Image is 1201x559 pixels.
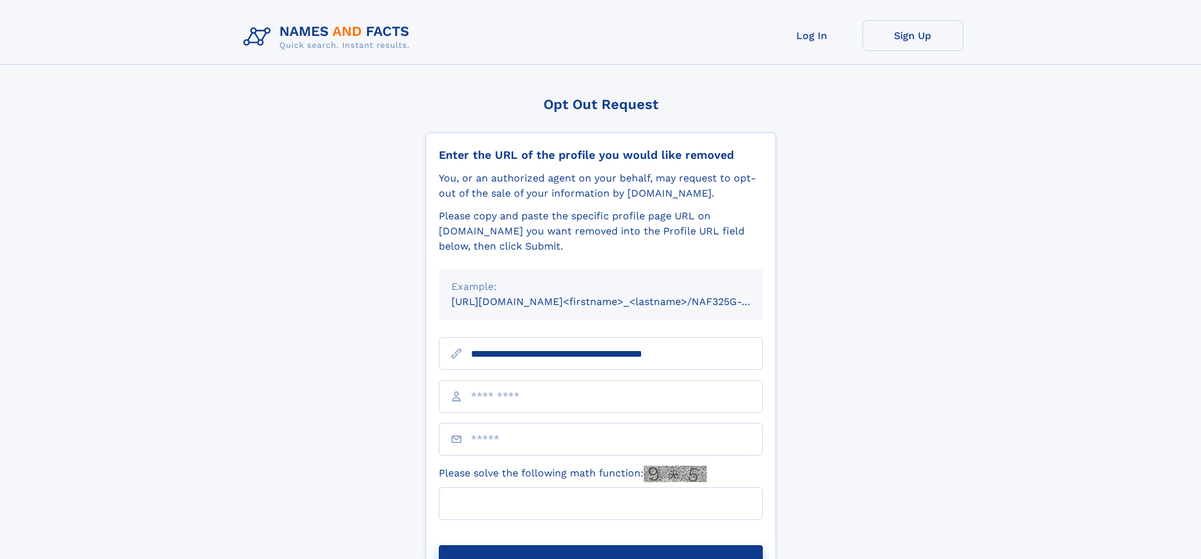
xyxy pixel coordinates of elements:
a: Sign Up [862,20,963,51]
label: Please solve the following math function: [439,466,707,482]
img: Logo Names and Facts [238,20,420,54]
div: Example: [451,279,750,294]
div: Enter the URL of the profile you would like removed [439,148,763,162]
div: You, or an authorized agent on your behalf, may request to opt-out of the sale of your informatio... [439,171,763,201]
div: Please copy and paste the specific profile page URL on [DOMAIN_NAME] you want removed into the Pr... [439,209,763,254]
small: [URL][DOMAIN_NAME]<firstname>_<lastname>/NAF325G-xxxxxxxx [451,296,787,308]
a: Log In [762,20,862,51]
div: Opt Out Request [426,96,776,112]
